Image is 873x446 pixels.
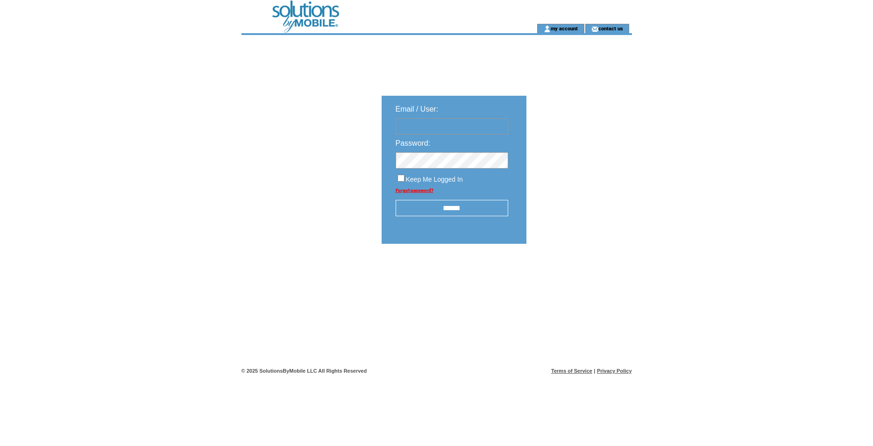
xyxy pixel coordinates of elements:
[551,25,578,31] a: my account
[241,368,367,374] span: © 2025 SolutionsByMobile LLC All Rights Reserved
[598,25,623,31] a: contact us
[544,25,551,33] img: account_icon.gif;jsessionid=03E63122593B273D5CAC68096C67E67D
[554,267,600,279] img: transparent.png;jsessionid=03E63122593B273D5CAC68096C67E67D
[396,188,433,193] a: Forgot password?
[591,25,598,33] img: contact_us_icon.gif;jsessionid=03E63122593B273D5CAC68096C67E67D
[594,368,595,374] span: |
[597,368,632,374] a: Privacy Policy
[396,105,439,113] span: Email / User:
[396,139,431,147] span: Password:
[551,368,592,374] a: Terms of Service
[406,176,463,183] span: Keep Me Logged In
